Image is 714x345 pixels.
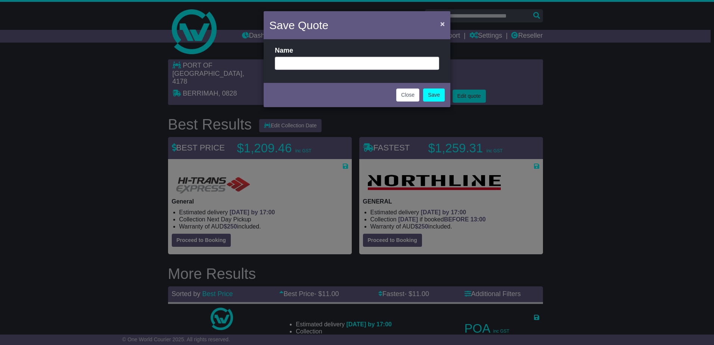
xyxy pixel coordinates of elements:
button: Close [437,16,448,31]
a: Save [423,88,445,102]
span: × [440,19,445,28]
h4: Save Quote [269,17,328,34]
button: Close [396,88,419,102]
label: Name [275,47,293,55]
